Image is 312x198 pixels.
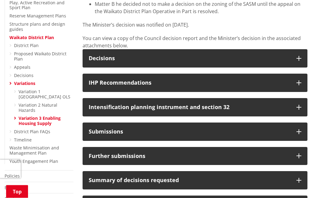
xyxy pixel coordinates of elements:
a: Variation 3 Enabling Housing Supply [19,116,61,127]
div: Intensification planning instrument and section 32 [89,105,290,111]
iframe: Messenger Launcher [284,172,306,194]
a: Structure plans and design guides [9,21,65,32]
a: District Plan [14,43,39,49]
li: Matter B he decided not to make a decision on the zoning of the SASM until the appeal on the Waik... [95,1,307,15]
a: Youth Engagement Plan [9,159,58,164]
a: Variation 1 [GEOGRAPHIC_DATA] OLS [19,89,70,100]
a: Decisions [14,73,34,79]
a: Timeline [14,137,32,143]
p: The Minister’s decision was notified on [DATE]. [83,21,307,29]
div: IHP Recommendations [89,80,290,86]
div: Decisions [89,56,290,62]
div: Summary of decisions requested [89,178,290,184]
a: Proposed Waikato District Plan [14,51,66,62]
a: Appeals [14,64,30,70]
a: Waste Minimisation and Management Plan [9,145,59,156]
button: Further submissions [83,147,307,166]
button: Summary of decisions requested [83,171,307,190]
a: Waikato District Plan [9,35,54,41]
button: IHP Recommendations [83,74,307,92]
a: District Plan FAQs [14,129,50,135]
a: Reserve Management Plans [9,13,66,19]
button: Submissions [83,123,307,141]
a: Bylaws [5,185,19,191]
a: Variation 2 Natural Hazards [19,102,57,113]
button: Intensification planning instrument and section 32 [83,98,307,117]
div: Further submissions [89,153,290,159]
a: Variations [14,81,35,86]
div: Submissions [89,129,290,135]
button: Decisions [83,50,307,68]
a: Top [6,185,28,198]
